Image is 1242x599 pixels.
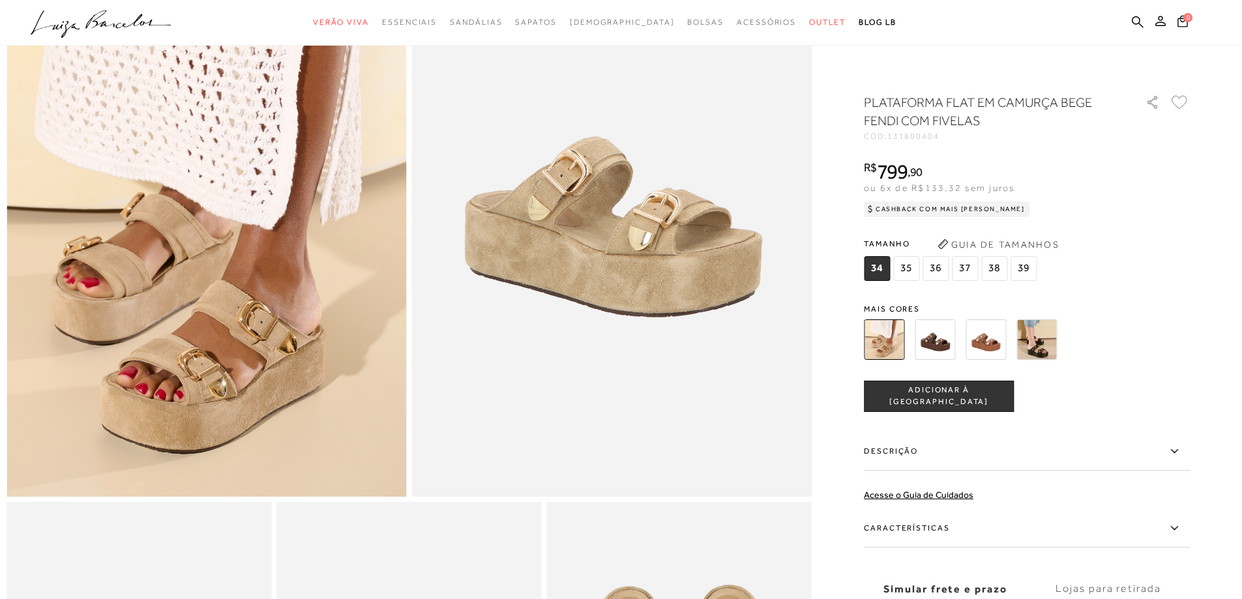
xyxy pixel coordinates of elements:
[915,319,955,360] img: PLATAFORMA FLAT EM COURO CAFÉ COM FIVELAS
[910,165,923,179] span: 90
[737,18,796,27] span: Acessórios
[809,18,846,27] span: Outlet
[313,10,369,35] a: noSubCategoriesText
[893,256,919,281] span: 35
[515,18,556,27] span: Sapatos
[570,18,675,27] span: [DEMOGRAPHIC_DATA]
[737,10,796,35] a: noSubCategoriesText
[1174,14,1192,32] button: 0
[1183,13,1192,22] span: 0
[923,256,949,281] span: 36
[877,160,908,183] span: 799
[887,132,939,141] span: 131800404
[1011,256,1037,281] span: 39
[966,319,1006,360] img: PLATAFORMA FLAT EM COURO CASTANHO COM FIVELAS
[864,381,1014,412] button: ADICIONAR À [GEOGRAPHIC_DATA]
[687,18,724,27] span: Bolsas
[864,162,877,173] i: R$
[313,18,369,27] span: Verão Viva
[864,510,1190,548] label: Características
[515,10,556,35] a: noSubCategoriesText
[864,433,1190,471] label: Descrição
[382,10,437,35] a: noSubCategoriesText
[933,234,1063,255] button: Guia de Tamanhos
[450,18,502,27] span: Sandálias
[859,10,896,35] a: BLOG LB
[864,234,1040,254] span: Tamanho
[864,183,1014,193] span: ou 6x de R$133,32 sem juros
[809,10,846,35] a: noSubCategoriesText
[687,10,724,35] a: noSubCategoriesText
[908,166,923,178] i: ,
[864,319,904,360] img: PLATAFORMA FLAT EM CAMURÇA BEGE FENDI COM FIVELAS
[864,489,973,500] a: Acesse o Guia de Cuidados
[864,93,1108,130] h1: PLATAFORMA FLAT EM CAMURÇA BEGE FENDI COM FIVELAS
[1016,319,1057,360] img: PLATAFORMA FLAT EM COURO PRETO COM FIVELAS
[981,256,1007,281] span: 38
[382,18,437,27] span: Essenciais
[952,256,978,281] span: 37
[450,10,502,35] a: noSubCategoriesText
[865,385,1013,407] span: ADICIONAR À [GEOGRAPHIC_DATA]
[859,18,896,27] span: BLOG LB
[864,132,1125,140] div: CÓD:
[570,10,675,35] a: noSubCategoriesText
[864,305,1190,313] span: Mais cores
[864,256,890,281] span: 34
[864,201,1030,217] div: Cashback com Mais [PERSON_NAME]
